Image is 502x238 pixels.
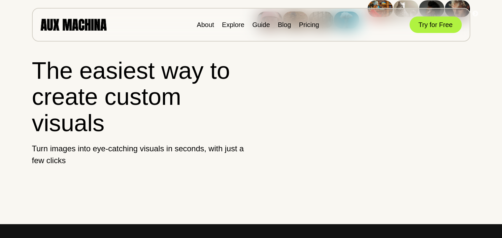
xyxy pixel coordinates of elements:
[41,19,107,30] img: AUX MACHINA
[299,21,319,28] a: Pricing
[410,16,462,33] button: Try for Free
[252,21,270,28] a: Guide
[197,21,214,28] a: About
[32,58,246,136] h1: The easiest way to create custom visuals
[222,21,245,28] a: Explore
[278,21,291,28] a: Blog
[32,143,246,166] p: Turn images into eye-catching visuals in seconds, with just a few clicks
